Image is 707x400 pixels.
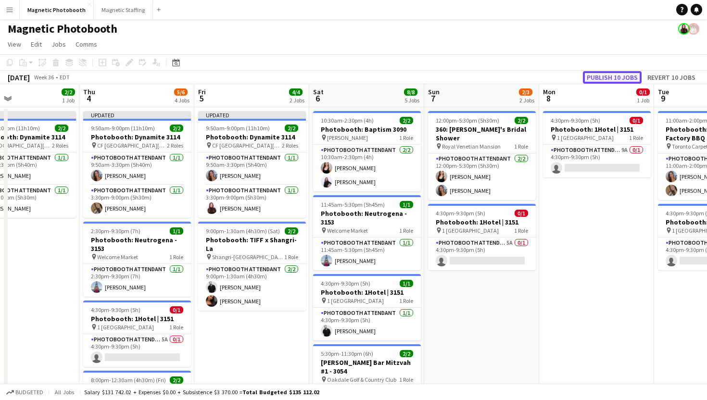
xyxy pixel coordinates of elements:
[198,264,306,311] app-card-role: Photobooth Attendant2/29:00pm-1:30am (4h30m)[PERSON_NAME][PERSON_NAME]
[83,264,191,297] app-card-role: Photobooth Attendant1/12:30pm-9:30pm (7h)[PERSON_NAME]
[656,93,669,104] span: 9
[515,210,528,217] span: 0/1
[83,222,191,297] div: 2:30pm-9:30pm (7h)1/1Photobooth: Neutrogena - 3153 Welcome Market1 RolePhotobooth Attendant1/12:3...
[91,125,155,132] span: 9:50am-9:00pm (11h10m)
[313,288,421,297] h3: Photobooth: 1Hotel | 3151
[72,38,101,50] a: Comms
[91,376,166,384] span: 8:00pm-12:30am (4h30m) (Fri)
[83,133,191,141] h3: Photobooth: Dynamite 3114
[174,88,188,96] span: 5/6
[313,87,324,96] span: Sat
[515,117,528,124] span: 2/2
[15,389,43,396] span: Budgeted
[91,306,140,313] span: 4:30pm-9:30pm (5h)
[313,237,421,270] app-card-role: Photobooth Attendant1/111:45am-5:30pm (5h45m)[PERSON_NAME]
[313,111,421,191] app-job-card: 10:30am-2:30pm (4h)2/2Photobooth: Baptism 3090 [PERSON_NAME]1 RolePhotobooth Attendant2/210:30am-...
[97,142,167,149] span: CF [GEOGRAPHIC_DATA][PERSON_NAME]
[94,0,153,19] button: Magnetic Staffing
[91,227,140,235] span: 2:30pm-9:30pm (7h)
[583,71,642,84] button: Publish 10 jobs
[428,111,536,200] app-job-card: 12:00pm-5:30pm (5h30m)2/2360: [PERSON_NAME]'s Bridal Shower Royal Venetian Mansion1 RolePhotoboot...
[48,38,70,50] a: Jobs
[543,111,651,177] div: 4:30pm-9:30pm (5h)0/1Photobooth: 1Hotel | 3151 1 [GEOGRAPHIC_DATA]1 RolePhotobooth Attendant9A0/1...
[206,227,280,235] span: 9:00pm-1:30am (4h30m) (Sat)
[169,324,183,331] span: 1 Role
[83,111,191,218] app-job-card: Updated9:50am-9:00pm (11h10m)2/2Photobooth: Dynamite 3114 CF [GEOGRAPHIC_DATA][PERSON_NAME]2 Role...
[97,253,138,261] span: Welcome Market
[198,236,306,253] h3: Photobooth: TIFF x Shangri-La
[313,209,421,226] h3: Photobooth: Neutrogena - 3153
[175,97,189,104] div: 4 Jobs
[83,87,95,96] span: Thu
[27,38,46,50] a: Edit
[83,111,191,119] div: Updated
[399,134,413,141] span: 1 Role
[442,227,499,234] span: 1 [GEOGRAPHIC_DATA]
[321,117,374,124] span: 10:30am-2:30pm (4h)
[83,152,191,185] app-card-role: Photobooth Attendant1/19:50am-3:30pm (5h40m)[PERSON_NAME]
[313,274,421,340] div: 4:30pm-9:30pm (5h)1/1Photobooth: 1Hotel | 3151 1 [GEOGRAPHIC_DATA]1 RolePhotobooth Attendant1/14:...
[514,143,528,150] span: 1 Role
[83,300,191,367] app-job-card: 4:30pm-9:30pm (5h)0/1Photobooth: 1Hotel | 3151 1 [GEOGRAPHIC_DATA]1 RolePhotobooth Attendant5A0/1...
[442,143,501,150] span: Royal Venetian Mansion
[519,88,532,96] span: 2/3
[313,358,421,375] h3: [PERSON_NAME] Bar Mitzvah #1 - 3054
[327,297,384,304] span: 1 [GEOGRAPHIC_DATA]
[82,93,95,104] span: 4
[97,324,154,331] span: 1 [GEOGRAPHIC_DATA]
[170,306,183,313] span: 0/1
[399,297,413,304] span: 1 Role
[51,40,66,49] span: Jobs
[84,388,319,396] div: Salary $131 742.02 + Expenses $0.00 + Subsistence $3 370.00 =
[212,142,282,149] span: CF [GEOGRAPHIC_DATA][PERSON_NAME]
[519,97,534,104] div: 2 Jobs
[170,227,183,235] span: 1/1
[551,117,600,124] span: 4:30pm-9:30pm (5h)
[428,204,536,270] app-job-card: 4:30pm-9:30pm (5h)0/1Photobooth: 1Hotel | 3151 1 [GEOGRAPHIC_DATA]1 RolePhotobooth Attendant5A0/1...
[76,40,97,49] span: Comms
[5,387,45,398] button: Budgeted
[637,97,649,104] div: 1 Job
[20,0,94,19] button: Magnetic Photobooth
[8,73,30,82] div: [DATE]
[313,195,421,270] app-job-card: 11:45am-5:30pm (5h45m)1/1Photobooth: Neutrogena - 3153 Welcome Market1 RolePhotobooth Attendant1/...
[167,142,183,149] span: 2 Roles
[198,185,306,218] app-card-role: Photobooth Attendant1/13:30pm-9:00pm (5h30m)[PERSON_NAME]
[400,201,413,208] span: 1/1
[4,38,25,50] a: View
[198,222,306,311] app-job-card: 9:00pm-1:30am (4h30m) (Sat)2/2Photobooth: TIFF x Shangri-La Shangri-[GEOGRAPHIC_DATA]1 RolePhotob...
[170,376,183,384] span: 2/2
[83,185,191,218] app-card-role: Photobooth Attendant1/13:30pm-9:00pm (5h30m)[PERSON_NAME]
[427,93,440,104] span: 7
[83,334,191,367] app-card-role: Photobooth Attendant5A0/14:30pm-9:30pm (5h)
[31,40,42,49] span: Edit
[557,134,614,141] span: 1 [GEOGRAPHIC_DATA]
[285,227,298,235] span: 2/2
[197,93,206,104] span: 5
[636,88,650,96] span: 0/1
[198,87,206,96] span: Fri
[285,125,298,132] span: 2/2
[53,388,76,396] span: All jobs
[404,97,419,104] div: 5 Jobs
[289,88,303,96] span: 4/4
[312,93,324,104] span: 6
[321,280,370,287] span: 4:30pm-9:30pm (5h)
[242,388,319,396] span: Total Budgeted $135 112.02
[198,111,306,218] div: Updated9:50am-9:00pm (11h10m)2/2Photobooth: Dynamite 3114 CF [GEOGRAPHIC_DATA][PERSON_NAME]2 Role...
[212,253,284,261] span: Shangri-[GEOGRAPHIC_DATA]
[428,237,536,270] app-card-role: Photobooth Attendant5A0/14:30pm-9:30pm (5h)
[282,142,298,149] span: 2 Roles
[313,125,421,134] h3: Photobooth: Baptism 3090
[198,133,306,141] h3: Photobooth: Dynamite 3114
[327,376,396,383] span: Oakdale Golf & Country Club
[327,227,368,234] span: Welcome Market
[658,87,669,96] span: Tue
[284,253,298,261] span: 1 Role
[436,117,499,124] span: 12:00pm-5:30pm (5h30m)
